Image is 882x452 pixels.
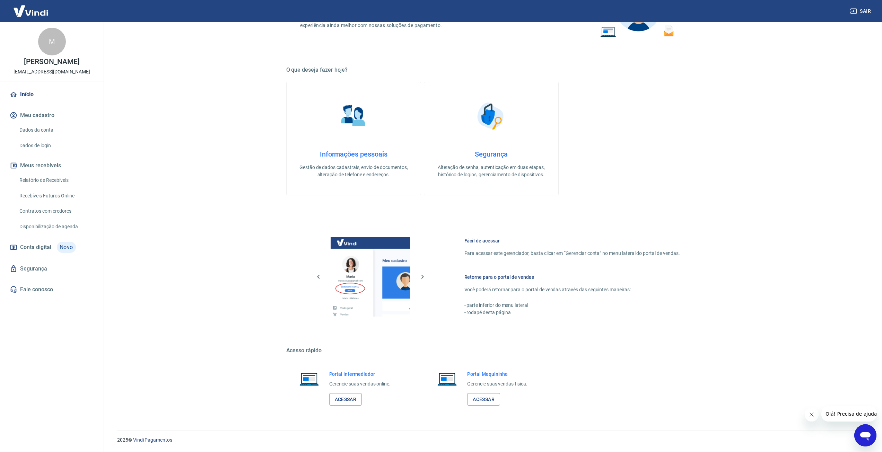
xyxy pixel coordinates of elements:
[336,99,371,133] img: Informações pessoais
[8,261,95,276] a: Segurança
[474,99,508,133] img: Segurança
[464,250,680,257] p: Para acessar este gerenciador, basta clicar em “Gerenciar conta” no menu lateral do portal de ven...
[286,347,697,354] h5: Acesso rápido
[329,380,391,388] p: Gerencie suas vendas online.
[467,380,527,388] p: Gerencie suas vendas física.
[17,173,95,187] a: Relatório de Recebíveis
[329,371,391,378] h6: Portal Intermediador
[286,67,697,73] h5: O que deseja fazer hoje?
[464,286,680,293] p: Você poderá retornar para o portal de vendas através das seguintes maneiras:
[286,82,421,195] a: Informações pessoaisInformações pessoaisGestão de dados cadastrais, envio de documentos, alteraçã...
[24,58,79,65] p: [PERSON_NAME]
[464,309,680,316] p: - rodapé desta página
[329,393,362,406] a: Acessar
[8,108,95,123] button: Meu cadastro
[295,371,324,387] img: Imagem de um notebook aberto
[8,0,53,21] img: Vindi
[38,28,66,55] div: M
[435,150,547,158] h4: Segurança
[8,87,95,102] a: Início
[435,164,547,178] p: Alteração de senha, autenticação em duas etapas, histórico de logins, gerenciamento de dispositivos.
[20,242,51,252] span: Conta digital
[57,242,76,253] span: Novo
[821,406,876,422] iframe: Mensagem da empresa
[854,424,876,446] iframe: Botão para abrir a janela de mensagens
[464,237,680,244] h6: Fácil de acessar
[424,82,559,195] a: SegurançaSegurançaAlteração de senha, autenticação em duas etapas, histórico de logins, gerenciam...
[4,5,58,10] span: Olá! Precisa de ajuda?
[331,237,410,317] img: Imagem da dashboard mostrando o botão de gerenciar conta na sidebar no lado esquerdo
[133,437,172,443] a: Vindi Pagamentos
[849,5,874,18] button: Sair
[464,302,680,309] p: - parte inferior do menu lateral
[467,393,500,406] a: Acessar
[17,204,95,218] a: Contratos com credores
[17,123,95,137] a: Dados da conta
[117,436,865,444] p: 2025 ©
[433,371,462,387] img: Imagem de um notebook aberto
[8,158,95,173] button: Meus recebíveis
[8,282,95,297] a: Fale conosco
[298,164,410,178] p: Gestão de dados cadastrais, envio de documentos, alteração de telefone e endereços.
[298,150,410,158] h4: Informações pessoais
[17,139,95,153] a: Dados de login
[14,68,90,76] p: [EMAIL_ADDRESS][DOMAIN_NAME]
[17,220,95,234] a: Disponibilização de agenda
[467,371,527,378] h6: Portal Maquininha
[8,239,95,256] a: Conta digitalNovo
[805,408,819,422] iframe: Fechar mensagem
[464,274,680,281] h6: Retorne para o portal de vendas
[17,189,95,203] a: Recebíveis Futuros Online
